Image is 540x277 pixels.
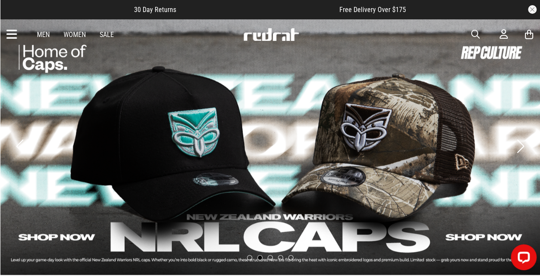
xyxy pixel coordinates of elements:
[100,31,114,39] a: Sale
[64,31,86,39] a: Women
[193,5,322,14] iframe: Customer reviews powered by Trustpilot
[14,137,25,156] button: Previous slide
[504,241,540,277] iframe: LiveChat chat widget
[134,6,176,14] span: 30 Day Returns
[243,28,299,41] img: Redrat logo
[515,137,526,156] button: Next slide
[339,6,406,14] span: Free Delivery Over $175
[37,31,50,39] a: Men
